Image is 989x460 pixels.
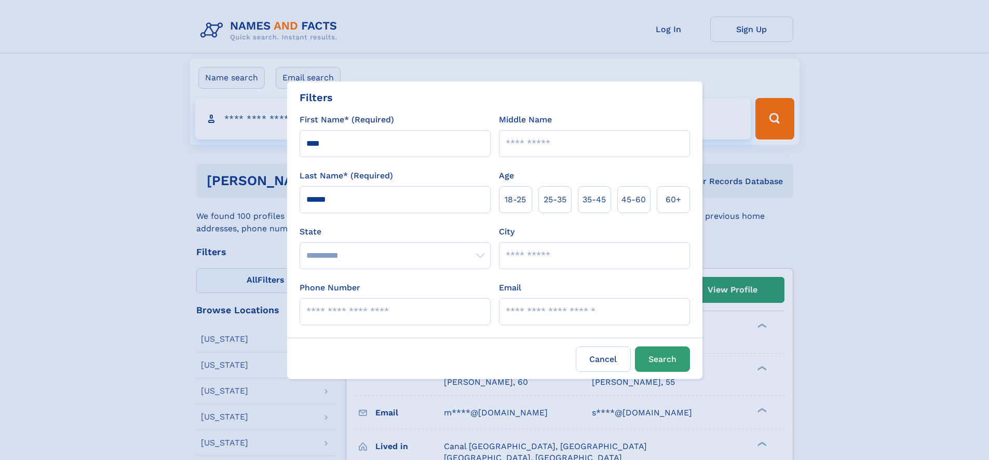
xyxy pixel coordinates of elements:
label: Phone Number [300,282,360,294]
label: First Name* (Required) [300,114,394,126]
span: 18‑25 [505,193,526,206]
label: Middle Name [499,114,552,126]
label: Cancel [576,346,631,372]
label: Last Name* (Required) [300,170,393,182]
label: State [300,226,491,238]
span: 60+ [666,193,681,206]
span: 25‑35 [544,193,566,206]
span: 45‑60 [621,193,646,206]
button: Search [635,346,690,372]
label: Email [499,282,521,294]
label: Age [499,170,514,182]
label: City [499,226,514,238]
div: Filters [300,90,333,105]
span: 35‑45 [582,193,606,206]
